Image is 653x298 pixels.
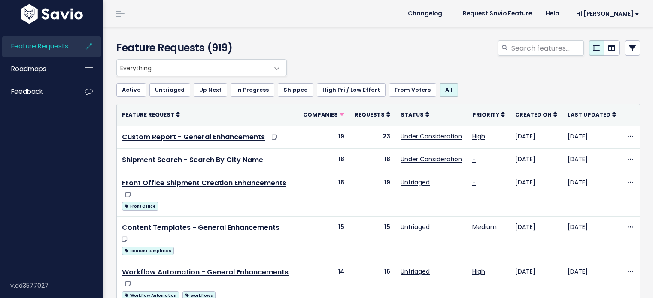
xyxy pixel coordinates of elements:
[122,247,174,255] span: content templates
[2,59,71,79] a: Roadmaps
[472,178,476,187] a: -
[298,172,349,217] td: 18
[401,155,462,163] a: Under Consideration
[116,40,282,56] h4: Feature Requests (919)
[440,83,458,97] a: All
[401,110,429,119] a: Status
[298,126,349,149] td: 19
[472,267,485,276] a: High
[562,217,621,261] td: [DATE]
[349,126,395,149] td: 23
[472,111,499,118] span: Priority
[11,87,43,96] span: Feedback
[349,149,395,172] td: 18
[568,110,616,119] a: Last Updated
[122,223,279,232] a: Content Templates - General Enhancements
[472,223,497,231] a: Medium
[472,132,485,141] a: High
[401,178,430,187] a: Untriaged
[401,267,430,276] a: Untriaged
[122,200,158,211] a: Front Office
[298,217,349,261] td: 15
[389,83,436,97] a: From Voters
[116,83,640,97] ul: Filter feature requests
[562,172,621,217] td: [DATE]
[401,111,424,118] span: Status
[122,155,263,165] a: Shipment Search - Search By City Name
[278,83,313,97] a: Shipped
[116,83,146,97] a: Active
[122,132,265,142] a: Custom Report - General Enhancements
[18,4,85,24] img: logo-white.9d6f32f41409.svg
[539,7,566,20] a: Help
[349,217,395,261] td: 15
[510,149,562,172] td: [DATE]
[472,155,476,163] a: -
[472,110,505,119] a: Priority
[515,110,557,119] a: Created On
[122,267,289,277] a: Workflow Automation - General Enhancements
[298,149,349,172] td: 18
[149,83,190,97] a: Untriaged
[349,172,395,217] td: 19
[510,126,562,149] td: [DATE]
[122,111,174,118] span: Feature Request
[116,59,287,76] span: Everything
[515,111,552,118] span: Created On
[566,7,646,21] a: Hi [PERSON_NAME]
[355,111,385,118] span: Requests
[355,110,390,119] a: Requests
[11,42,68,51] span: Feature Requests
[2,36,71,56] a: Feature Requests
[408,11,442,17] span: Changelog
[456,7,539,20] a: Request Savio Feature
[122,202,158,211] span: Front Office
[303,110,344,119] a: Companies
[231,83,274,97] a: In Progress
[122,245,174,256] a: content templates
[510,217,562,261] td: [DATE]
[11,64,46,73] span: Roadmaps
[562,126,621,149] td: [DATE]
[2,82,71,102] a: Feedback
[122,178,286,188] a: Front Office Shipment Creation Enhancements
[401,223,430,231] a: Untriaged
[117,60,269,76] span: Everything
[401,132,462,141] a: Under Consideration
[562,149,621,172] td: [DATE]
[576,11,639,17] span: Hi [PERSON_NAME]
[510,40,584,56] input: Search features...
[317,83,386,97] a: High Pri / Low Effort
[122,110,180,119] a: Feature Request
[510,172,562,217] td: [DATE]
[568,111,610,118] span: Last Updated
[303,111,338,118] span: Companies
[194,83,227,97] a: Up Next
[10,274,103,297] div: v.dd3577027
